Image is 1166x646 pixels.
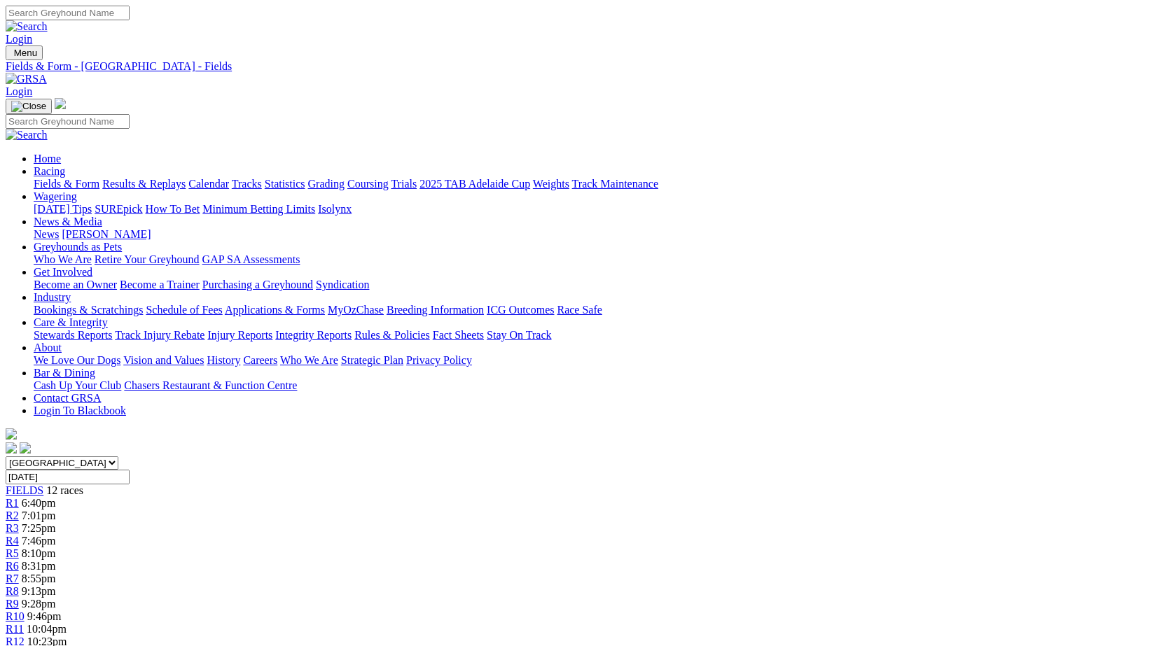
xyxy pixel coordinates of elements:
[487,329,551,341] a: Stay On Track
[34,354,120,366] a: We Love Our Dogs
[102,178,186,190] a: Results & Replays
[124,379,297,391] a: Chasers Restaurant & Function Centre
[419,178,530,190] a: 2025 TAB Adelaide Cup
[308,178,345,190] a: Grading
[6,522,19,534] a: R3
[6,85,32,97] a: Login
[34,405,126,416] a: Login To Blackbook
[34,354,1160,367] div: About
[34,253,92,265] a: Who We Are
[6,20,48,33] img: Search
[11,101,46,112] img: Close
[95,253,200,265] a: Retire Your Greyhound
[202,279,313,290] a: Purchasing a Greyhound
[34,379,121,391] a: Cash Up Your Club
[34,153,61,164] a: Home
[275,329,352,341] a: Integrity Reports
[207,354,240,366] a: History
[557,304,602,316] a: Race Safe
[22,510,56,521] span: 7:01pm
[22,522,56,534] span: 7:25pm
[6,114,130,129] input: Search
[123,354,204,366] a: Vision and Values
[202,203,315,215] a: Minimum Betting Limits
[316,279,369,290] a: Syndication
[265,178,305,190] a: Statistics
[6,60,1160,73] a: Fields & Form - [GEOGRAPHIC_DATA] - Fields
[22,560,56,572] span: 8:31pm
[120,279,200,290] a: Become a Trainer
[62,228,151,240] a: [PERSON_NAME]
[202,253,300,265] a: GAP SA Assessments
[6,129,48,141] img: Search
[22,585,56,597] span: 9:13pm
[6,470,130,484] input: Select date
[34,329,1160,342] div: Care & Integrity
[6,610,25,622] a: R10
[318,203,352,215] a: Isolynx
[146,203,200,215] a: How To Bet
[6,73,47,85] img: GRSA
[6,560,19,572] a: R6
[34,203,1160,216] div: Wagering
[34,279,117,290] a: Become an Owner
[95,203,142,215] a: SUREpick
[6,547,19,559] a: R5
[280,354,338,366] a: Who We Are
[34,291,71,303] a: Industry
[6,623,24,635] a: R11
[207,329,272,341] a: Injury Reports
[34,304,1160,316] div: Industry
[115,329,204,341] a: Track Injury Rebate
[341,354,403,366] a: Strategic Plan
[34,266,92,278] a: Get Involved
[225,304,325,316] a: Applications & Forms
[6,45,43,60] button: Toggle navigation
[22,598,56,610] span: 9:28pm
[55,98,66,109] img: logo-grsa-white.png
[354,329,430,341] a: Rules & Policies
[34,228,59,240] a: News
[34,241,122,253] a: Greyhounds as Pets
[391,178,417,190] a: Trials
[6,598,19,610] a: R9
[34,228,1160,241] div: News & Media
[22,535,56,547] span: 7:46pm
[146,304,222,316] a: Schedule of Fees
[34,304,143,316] a: Bookings & Scratchings
[34,203,92,215] a: [DATE] Tips
[20,442,31,454] img: twitter.svg
[34,178,1160,190] div: Racing
[22,497,56,509] span: 6:40pm
[22,547,56,559] span: 8:10pm
[34,165,65,177] a: Racing
[406,354,472,366] a: Privacy Policy
[27,623,67,635] span: 10:04pm
[6,535,19,547] span: R4
[22,573,56,584] span: 8:55pm
[6,484,43,496] a: FIELDS
[34,367,95,379] a: Bar & Dining
[34,279,1160,291] div: Get Involved
[6,442,17,454] img: facebook.svg
[6,428,17,440] img: logo-grsa-white.png
[6,99,52,114] button: Toggle navigation
[487,304,554,316] a: ICG Outcomes
[46,484,83,496] span: 12 races
[6,510,19,521] span: R2
[34,316,108,328] a: Care & Integrity
[433,329,484,341] a: Fact Sheets
[533,178,569,190] a: Weights
[14,48,37,58] span: Menu
[27,610,62,622] span: 9:46pm
[6,585,19,597] a: R8
[6,573,19,584] a: R7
